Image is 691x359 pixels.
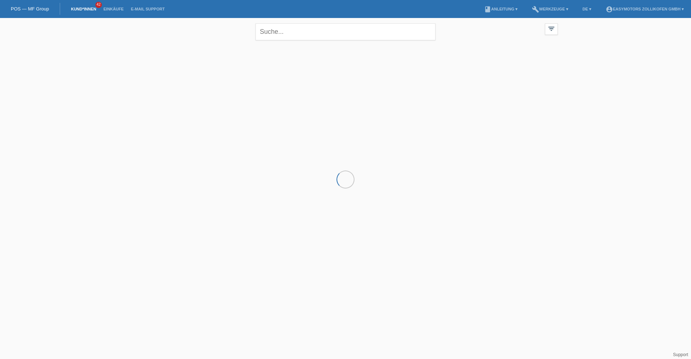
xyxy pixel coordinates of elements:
[532,6,539,13] i: build
[484,6,491,13] i: book
[11,6,49,12] a: POS — MF Group
[127,7,168,11] a: E-Mail Support
[673,352,688,357] a: Support
[528,7,572,11] a: buildWerkzeuge ▾
[602,7,687,11] a: account_circleEasymotors Zollikofen GmbH ▾
[579,7,595,11] a: DE ▾
[100,7,127,11] a: Einkäufe
[606,6,613,13] i: account_circle
[67,7,100,11] a: Kund*innen
[95,2,102,8] span: 42
[480,7,521,11] a: bookAnleitung ▾
[256,23,435,40] input: Suche...
[547,25,555,33] i: filter_list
